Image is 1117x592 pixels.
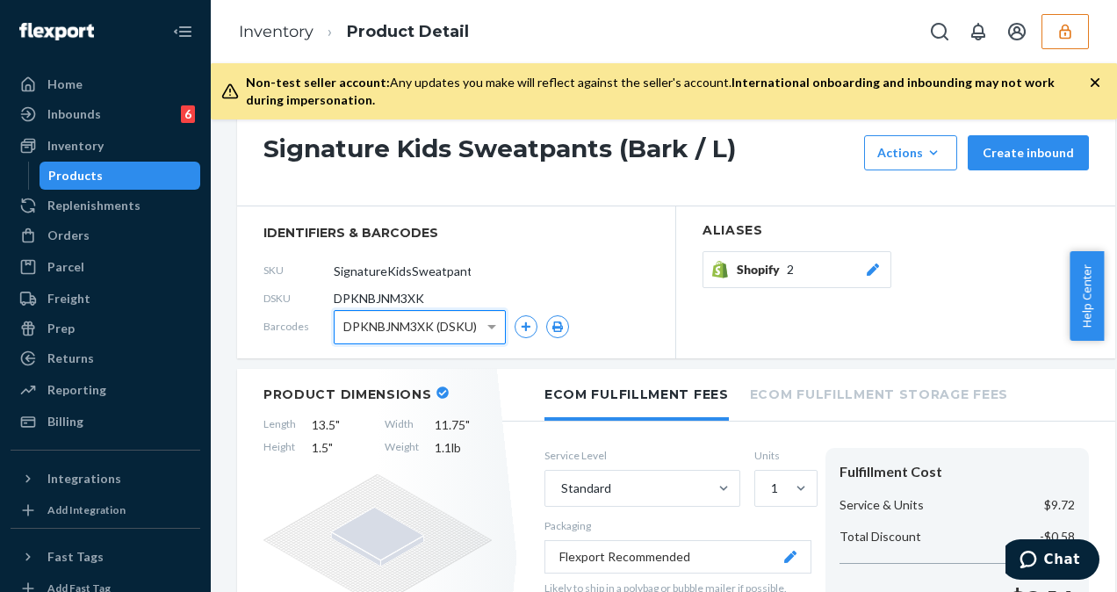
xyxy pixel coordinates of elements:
[961,14,996,49] button: Open notifications
[385,439,419,457] span: Weight
[47,413,83,430] div: Billing
[465,417,470,432] span: "
[11,543,200,571] button: Fast Tags
[263,263,334,278] span: SKU
[47,197,141,214] div: Replenishments
[263,291,334,306] span: DSKU
[544,369,729,421] li: Ecom Fulfillment Fees
[343,312,477,342] span: DPKNBJNM3XK (DSKU)
[312,416,369,434] span: 13.5
[11,285,200,313] a: Freight
[11,344,200,372] a: Returns
[246,75,390,90] span: Non-test seller account:
[1070,251,1104,341] button: Help Center
[335,417,340,432] span: "
[165,14,200,49] button: Close Navigation
[840,462,1075,482] div: Fulfillment Cost
[239,22,313,41] a: Inventory
[435,416,492,434] span: 11.75
[1040,528,1075,545] p: -$0.58
[544,540,811,574] button: Flexport Recommended
[11,70,200,98] a: Home
[312,439,369,457] span: 1.5
[246,74,1089,109] div: Any updates you make will reflect against the seller's account.
[877,144,944,162] div: Actions
[47,381,106,399] div: Reporting
[1044,496,1075,514] p: $9.72
[334,290,424,307] span: DPKNBJNM3XK
[703,251,891,288] button: Shopify2
[19,23,94,40] img: Flexport logo
[999,14,1034,49] button: Open account menu
[263,386,432,402] h2: Product Dimensions
[47,470,121,487] div: Integrations
[11,376,200,404] a: Reporting
[47,350,94,367] div: Returns
[385,416,419,434] span: Width
[11,465,200,493] button: Integrations
[11,191,200,220] a: Replenishments
[263,319,334,334] span: Barcodes
[11,408,200,436] a: Billing
[922,14,957,49] button: Open Search Box
[47,258,84,276] div: Parcel
[737,261,787,278] span: Shopify
[47,290,90,307] div: Freight
[703,224,1089,237] h2: Aliases
[328,440,333,455] span: "
[750,369,1008,417] li: Ecom Fulfillment Storage Fees
[263,135,855,170] h1: Signature Kids Sweatpants (Bark / L)
[968,135,1089,170] button: Create inbound
[840,496,924,514] p: Service & Units
[11,221,200,249] a: Orders
[47,105,101,123] div: Inbounds
[263,416,296,434] span: Length
[11,314,200,343] a: Prep
[47,548,104,566] div: Fast Tags
[561,480,611,497] div: Standard
[47,227,90,244] div: Orders
[47,137,104,155] div: Inventory
[347,22,469,41] a: Product Detail
[11,132,200,160] a: Inventory
[47,502,126,517] div: Add Integration
[263,439,296,457] span: Height
[181,105,195,123] div: 6
[11,100,200,128] a: Inbounds6
[47,76,83,93] div: Home
[864,135,957,170] button: Actions
[559,480,561,497] input: Standard
[787,261,794,278] span: 2
[544,448,740,463] label: Service Level
[263,224,649,242] span: identifiers & barcodes
[771,480,778,497] div: 1
[225,6,483,58] ol: breadcrumbs
[11,500,200,521] a: Add Integration
[47,320,75,337] div: Prep
[11,253,200,281] a: Parcel
[769,480,771,497] input: 1
[1005,539,1099,583] iframe: Opens a widget where you can chat to one of our agents
[754,448,811,463] label: Units
[840,528,921,545] p: Total Discount
[40,162,201,190] a: Products
[435,439,492,457] span: 1.1 lb
[48,167,103,184] div: Products
[544,518,811,533] p: Packaging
